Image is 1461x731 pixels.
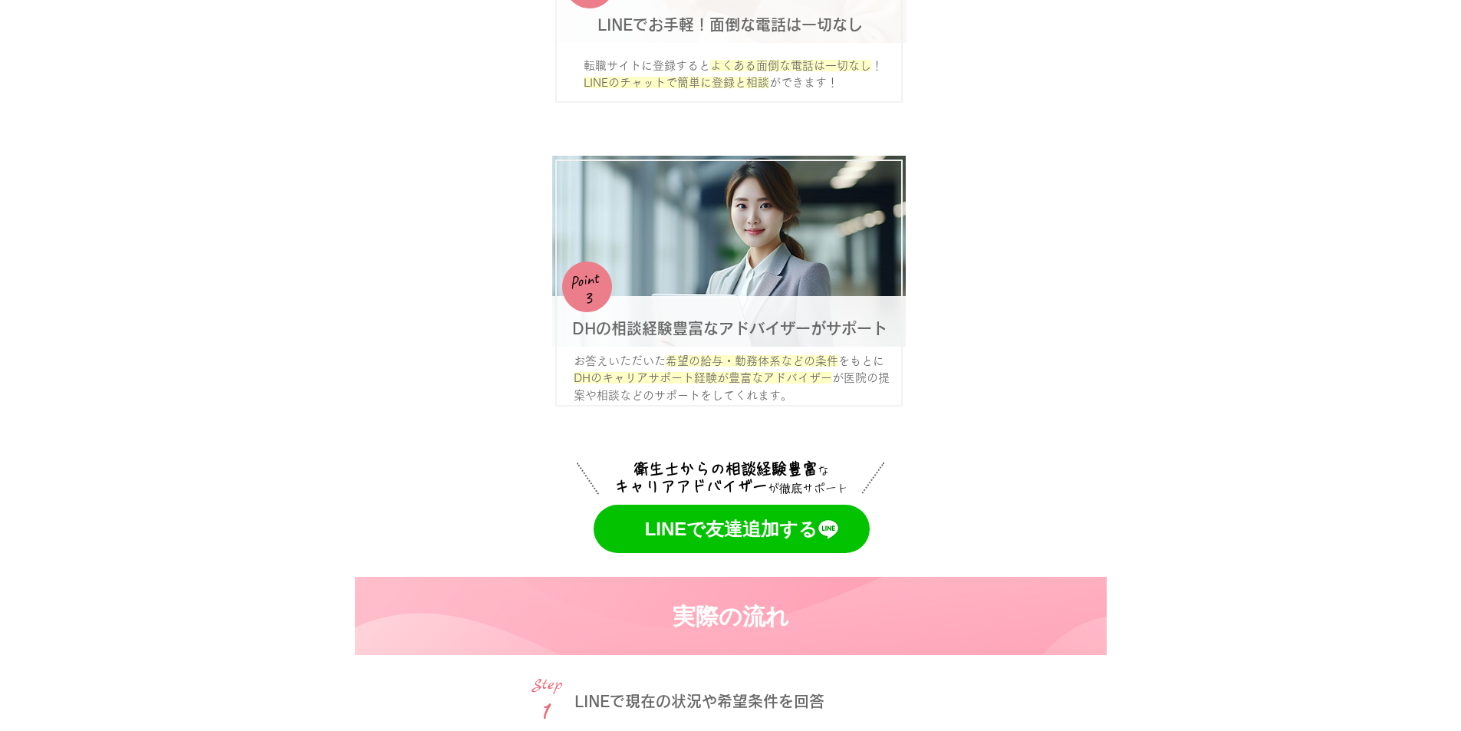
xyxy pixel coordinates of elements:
[614,479,768,494] span: キャリアアドバイザー
[531,674,548,695] span: ​St
[594,505,870,553] a: LINEで友達追加する
[818,465,829,476] span: な
[574,693,824,709] span: LINEで現在の状況や希望条件を回答
[673,604,789,629] span: ​実際の流れ
[552,156,906,347] img: PCを持つキャリアアドバイザー
[355,577,1107,655] img: ピンクの背景
[779,481,802,496] span: ​徹底
[768,482,779,494] span: が
[544,693,551,731] span: 1
[633,461,818,476] span: 衛生士からの相談経験豊富
[548,674,563,695] span: ep
[802,482,848,494] span: サポート
[815,516,841,542] img: LINEのロゴ
[645,516,818,542] span: LINEで友達追加する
